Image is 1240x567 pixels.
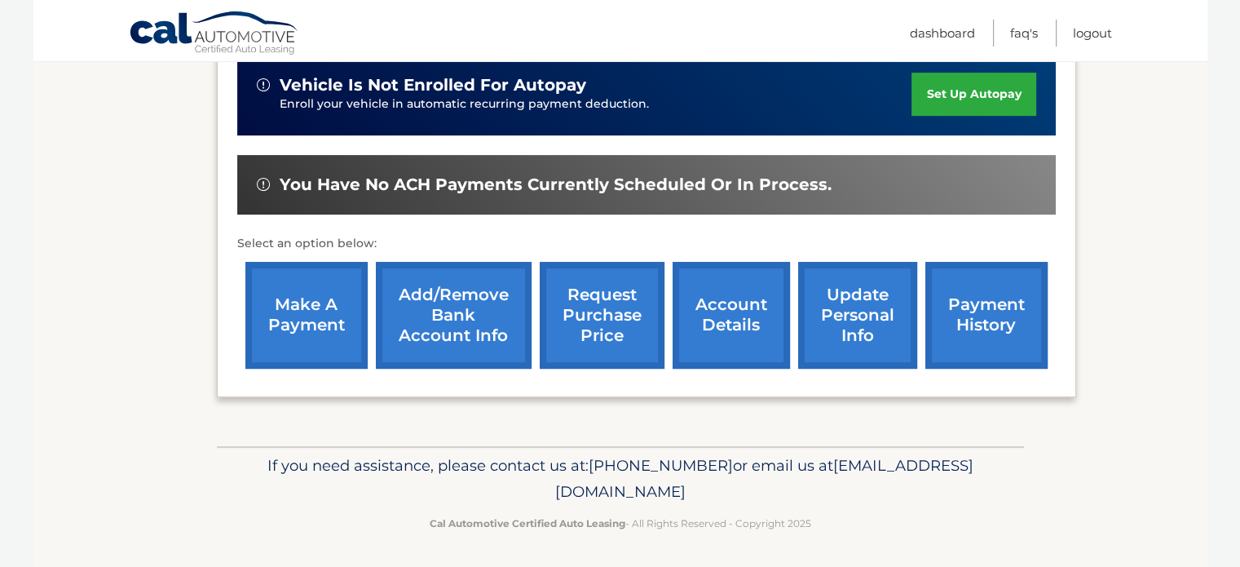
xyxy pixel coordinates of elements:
span: vehicle is not enrolled for autopay [280,75,586,95]
a: Cal Automotive [129,11,300,58]
strong: Cal Automotive Certified Auto Leasing [430,517,625,529]
a: account details [673,262,790,369]
a: FAQ's [1010,20,1038,47]
a: set up autopay [911,73,1035,116]
p: - All Rights Reserved - Copyright 2025 [227,515,1013,532]
img: alert-white.svg [257,178,270,191]
a: payment history [925,262,1048,369]
a: update personal info [798,262,917,369]
img: alert-white.svg [257,78,270,91]
p: Enroll your vehicle in automatic recurring payment deduction. [280,95,912,113]
span: You have no ACH payments currently scheduled or in process. [280,175,832,195]
a: make a payment [245,262,368,369]
span: [PHONE_NUMBER] [589,456,733,475]
a: Add/Remove bank account info [376,262,532,369]
a: Logout [1073,20,1112,47]
p: Select an option below: [237,234,1056,254]
p: If you need assistance, please contact us at: or email us at [227,453,1013,505]
a: Dashboard [910,20,975,47]
a: request purchase price [540,262,664,369]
